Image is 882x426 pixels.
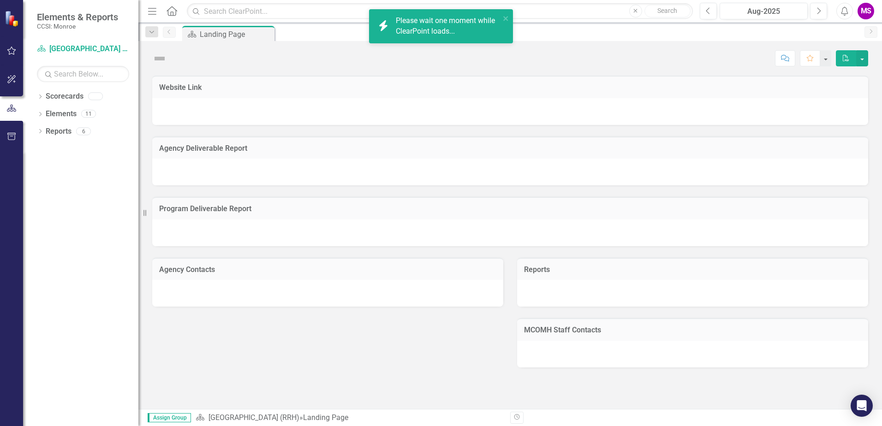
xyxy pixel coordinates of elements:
a: Elements [46,109,77,119]
h3: Reports [524,266,861,274]
div: Landing Page [303,413,348,422]
div: Landing Page [200,29,272,40]
div: Aug-2025 [723,6,805,17]
a: [GEOGRAPHIC_DATA] (RRH) [209,413,299,422]
button: MS [858,3,874,19]
span: Assign Group [148,413,191,422]
input: Search Below... [37,66,129,82]
button: Search [644,5,691,18]
input: Search ClearPoint... [187,3,693,19]
div: 11 [81,110,96,118]
button: close [503,13,509,24]
div: 6 [76,127,91,135]
h3: MCOMH Staff Contacts [524,326,861,334]
span: Search [657,7,677,14]
div: Open Intercom Messenger [851,395,873,417]
div: Please wait one moment while ClearPoint loads... [396,16,500,37]
h3: Agency Deliverable Report [159,144,861,153]
div: » [196,413,503,423]
h3: Agency Contacts [159,266,496,274]
h3: Website Link [159,83,861,92]
a: Reports [46,126,72,137]
small: CCSI: Monroe [37,23,118,30]
img: Not Defined [152,51,167,66]
button: Aug-2025 [720,3,808,19]
img: ClearPoint Strategy [5,11,21,27]
span: Elements & Reports [37,12,118,23]
a: Scorecards [46,91,83,102]
h3: Program Deliverable Report [159,205,861,213]
a: [GEOGRAPHIC_DATA] (RRH) [37,44,129,54]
